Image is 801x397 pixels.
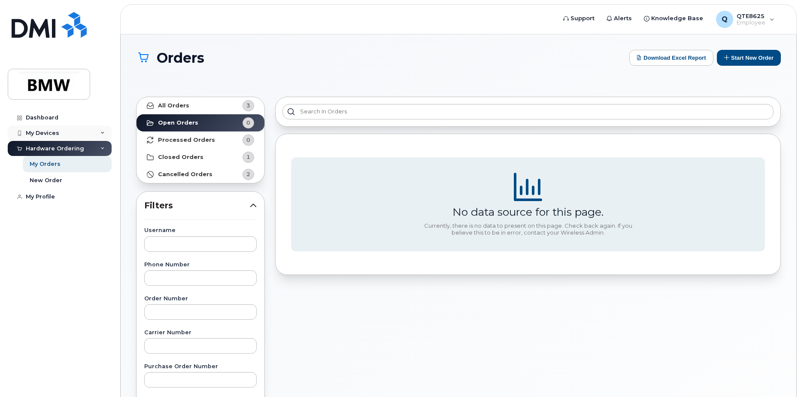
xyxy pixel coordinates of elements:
input: Search in orders [282,104,774,119]
strong: All Orders [158,102,189,109]
a: Processed Orders0 [137,131,264,149]
label: Carrier Number [144,330,257,336]
div: Currently, there is no data to present on this page. Check back again. If you believe this to be ... [421,223,635,236]
strong: Open Orders [158,119,198,126]
div: No data source for this page. [452,205,604,218]
span: 0 [246,136,250,144]
span: 2 [246,170,250,178]
span: 3 [246,101,250,110]
a: All Orders3 [137,97,264,114]
span: Orders [157,50,204,65]
label: Purchase Order Number [144,364,257,370]
label: Username [144,228,257,233]
span: Filters [144,199,250,212]
a: Cancelled Orders2 [137,166,264,183]
strong: Closed Orders [158,154,203,161]
span: 0 [246,119,250,127]
label: Order Number [144,296,257,302]
a: Open Orders0 [137,114,264,131]
span: 1 [246,153,250,161]
iframe: Messenger Launcher [764,360,795,391]
a: Closed Orders1 [137,149,264,166]
label: Phone Number [144,262,257,268]
button: Download Excel Report [629,50,713,66]
strong: Processed Orders [158,137,215,144]
strong: Cancelled Orders [158,171,212,178]
button: Start New Order [717,50,781,66]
